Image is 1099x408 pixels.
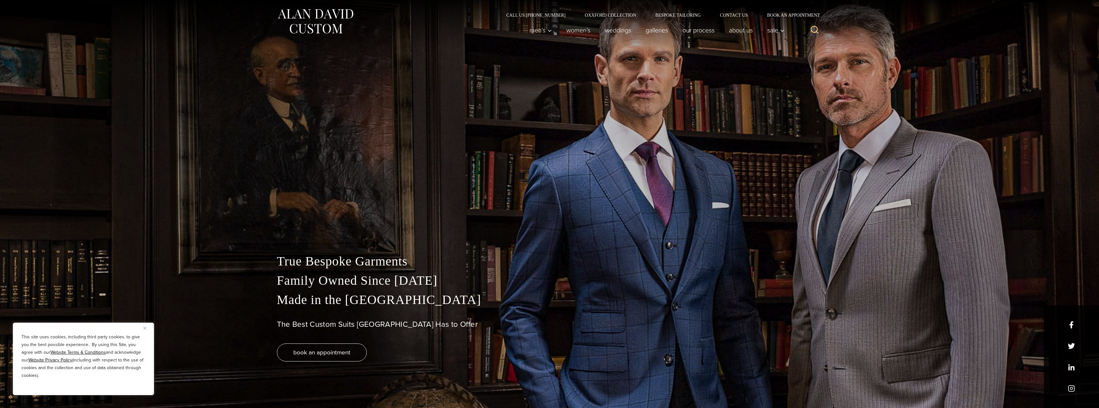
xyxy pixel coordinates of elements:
[277,343,367,361] a: book an appointment
[497,13,575,17] a: Call Us [PHONE_NUMBER]
[1068,385,1075,392] a: instagram
[1068,321,1075,328] a: facebook
[50,349,106,356] a: Website Terms & Conditions
[1068,343,1075,350] a: x/twitter
[293,348,350,357] span: book an appointment
[559,24,597,37] a: Women’s
[143,327,146,330] img: Close
[807,22,822,38] button: View Search Form
[710,13,758,17] a: Contact Us
[277,252,822,309] p: True Bespoke Garments Family Owned Since [DATE] Made in the [GEOGRAPHIC_DATA]
[757,13,822,17] a: Book an Appointment
[767,27,785,33] span: Sale
[597,24,638,37] a: weddings
[28,357,72,363] a: Website Privacy Policy
[529,27,552,33] span: Men’s
[277,7,354,36] img: Alan David Custom
[497,13,822,17] nav: Secondary Navigation
[143,324,151,332] button: Close
[1068,364,1075,371] a: linkedin
[21,333,145,379] p: This site uses cookies, including third party cookies, to give you the best possible experience. ...
[646,13,710,17] a: Bespoke Tailoring
[522,24,788,37] nav: Primary Navigation
[575,13,646,17] a: Oxxford Collection
[277,320,822,329] h1: The Best Custom Suits [GEOGRAPHIC_DATA] Has to Offer
[675,24,722,37] a: Our Process
[638,24,675,37] a: Galleries
[722,24,760,37] a: About Us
